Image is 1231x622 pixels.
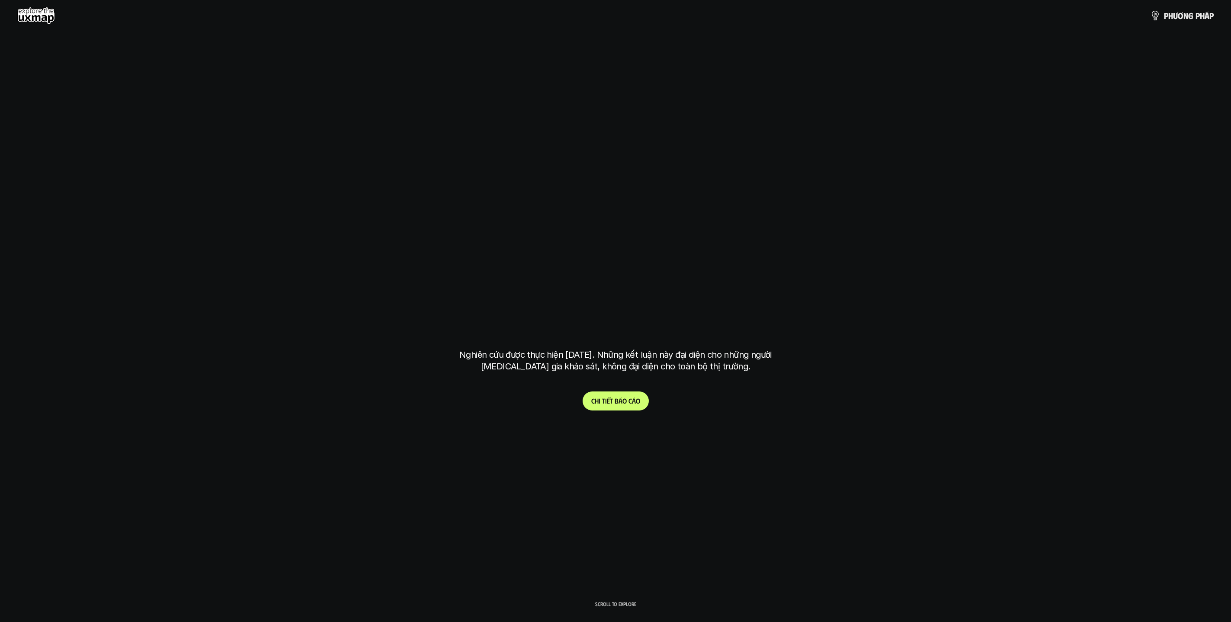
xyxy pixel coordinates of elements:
span: p [1209,11,1214,20]
span: á [619,397,622,405]
span: p [1196,11,1200,20]
h1: tại [GEOGRAPHIC_DATA] [461,294,770,330]
p: Scroll to explore [595,601,636,607]
span: b [615,397,619,405]
span: h [595,397,599,405]
span: C [591,397,595,405]
span: ế [607,397,610,405]
span: h [1168,11,1173,20]
span: t [610,397,613,405]
span: o [622,397,627,405]
span: h [1200,11,1205,20]
span: o [636,397,640,405]
span: p [1164,11,1168,20]
a: phươngpháp [1150,7,1214,24]
h6: Kết quả nghiên cứu [586,208,651,218]
span: t [602,397,605,405]
span: ơ [1178,11,1183,20]
span: c [628,397,632,405]
span: n [1183,11,1188,20]
p: Nghiên cứu được thực hiện [DATE]. Những kết luận này đại diện cho những người [MEDICAL_DATA] gia ... [453,349,778,372]
span: i [599,397,600,405]
span: á [632,397,636,405]
span: á [1205,11,1209,20]
a: Chitiếtbáocáo [583,391,649,410]
span: i [605,397,607,405]
span: g [1188,11,1193,20]
span: ư [1173,11,1178,20]
h1: phạm vi công việc của [458,225,773,262]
